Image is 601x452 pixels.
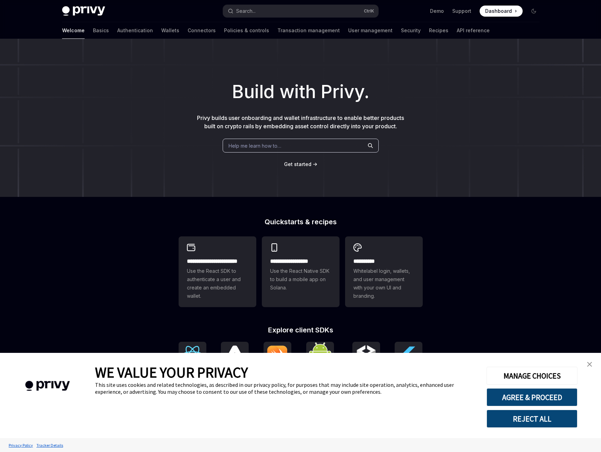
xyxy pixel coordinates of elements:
[306,342,337,378] a: Android (Kotlin)Android (Kotlin)
[62,6,105,16] img: dark logo
[345,236,423,307] a: **** *****Whitelabel login, wallets, and user management with your own UI and branding.
[11,78,590,105] h1: Build with Privy.
[270,267,331,292] span: Use the React Native SDK to build a mobile app on Solana.
[587,362,592,367] img: close banner
[179,327,423,333] h2: Explore client SDKs
[353,267,414,300] span: Whitelabel login, wallets, and user management with your own UI and branding.
[229,142,281,149] span: Help me learn how to…
[284,161,311,168] a: Get started
[197,114,404,130] span: Privy builds user onboarding and wallet infrastructure to enable better products built on crypto ...
[395,342,422,378] a: FlutterFlutter
[10,371,85,401] img: company logo
[181,346,204,366] img: React
[117,22,153,39] a: Authentication
[430,8,444,15] a: Demo
[264,342,291,378] a: iOS (Swift)iOS (Swift)
[221,342,249,378] a: React NativeReact Native
[35,439,65,451] a: Tracker Details
[277,22,340,39] a: Transaction management
[397,345,420,367] img: Flutter
[348,22,393,39] a: User management
[355,345,377,367] img: Unity
[262,236,340,307] a: **** **** **** ***Use the React Native SDK to build a mobile app on Solana.
[224,346,246,365] img: React Native
[457,22,490,39] a: API reference
[188,22,216,39] a: Connectors
[364,8,374,14] span: Ctrl K
[95,381,476,395] div: This site uses cookies and related technologies, as described in our privacy policy, for purposes...
[93,22,109,39] a: Basics
[7,439,35,451] a: Privacy Policy
[485,8,512,15] span: Dashboard
[452,8,471,15] a: Support
[179,342,206,378] a: ReactReact
[284,161,311,167] span: Get started
[487,388,577,406] button: AGREE & PROCEED
[487,410,577,428] button: REJECT ALL
[266,345,289,366] img: iOS (Swift)
[352,342,380,378] a: UnityUnity
[223,5,378,17] button: Search...CtrlK
[179,218,423,225] h2: Quickstarts & recipes
[224,22,269,39] a: Policies & controls
[480,6,523,17] a: Dashboard
[95,363,248,381] span: WE VALUE YOUR PRIVACY
[401,22,421,39] a: Security
[161,22,179,39] a: Wallets
[309,342,331,368] img: Android (Kotlin)
[62,22,85,39] a: Welcome
[187,267,248,300] span: Use the React SDK to authenticate a user and create an embedded wallet.
[583,357,596,371] a: close banner
[236,7,256,15] div: Search...
[429,22,448,39] a: Recipes
[487,367,577,385] button: MANAGE CHOICES
[528,6,539,17] button: Toggle dark mode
